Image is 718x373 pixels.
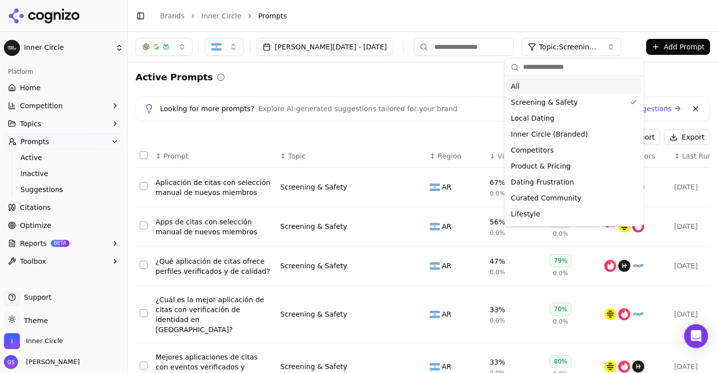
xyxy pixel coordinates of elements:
[26,337,63,346] span: Inner Circle
[442,362,451,372] span: AR
[160,11,690,21] nav: breadcrumb
[140,309,148,317] button: Select row 4
[682,151,712,161] span: Last Run
[280,151,422,161] div: ↕Topic
[511,97,578,107] span: Screening & Safety
[276,145,426,168] th: Topic
[632,260,644,272] img: okcupid
[610,104,682,114] a: View Suggestions
[4,80,123,96] a: Home
[498,151,537,161] div: Visibility
[511,225,535,235] span: Events
[20,292,51,302] span: Support
[140,151,148,159] button: Select all rows
[20,137,49,147] span: Prompts
[511,161,571,171] span: Product & Pricing
[511,113,554,123] span: Local Dating
[156,295,272,335] a: ¿Cuál es la mejor aplicación de citas con verificación de identidad en [GEOGRAPHIC_DATA]?
[4,217,123,233] a: Optimize
[490,268,505,276] span: 0.0%
[156,178,272,197] a: Aplicación de citas con selección manual de nuevos miembros
[618,361,630,373] img: tinder
[258,104,457,114] span: Explore AI-generated suggestions tailored for your brand
[4,235,123,251] button: ReportsBETA
[20,83,40,93] span: Home
[256,38,393,56] button: [PERSON_NAME][DATE] - [DATE]
[4,134,123,150] button: Prompts
[280,182,347,192] a: Screening & Safety
[20,101,63,111] span: Competition
[4,64,123,80] div: Platform
[20,317,48,325] span: Theme
[140,362,148,370] button: Select row 5
[632,308,644,320] img: okcupid
[20,202,51,212] span: Citations
[505,76,644,226] div: Suggestions
[4,253,123,269] button: Toolbox
[51,240,69,247] span: BETA
[549,355,572,368] div: 80%
[20,256,46,266] span: Toolbox
[4,116,123,132] button: Topics
[490,317,505,325] span: 0.0%
[664,129,710,145] button: Export
[490,189,505,197] span: 0.0%
[539,42,599,52] span: Topic: Screening & Safety
[511,177,574,187] span: Dating Frustration
[258,11,287,21] span: Prompts
[156,151,272,161] div: ↕Prompt
[4,199,123,215] a: Citations
[430,184,440,191] img: AR flag
[140,261,148,269] button: Select row 3
[430,223,440,230] img: AR flag
[280,362,347,372] a: Screening & Safety
[430,262,440,270] img: AR flag
[632,220,644,232] img: tinder
[442,261,451,271] span: AR
[22,358,80,367] span: [PERSON_NAME]
[684,324,708,348] div: Open Intercom Messenger
[690,103,702,115] button: Dismiss banner
[549,254,572,267] div: 79%
[618,260,630,272] img: hinge
[160,104,254,114] span: Looking for more prompts?
[511,81,520,91] span: All
[632,361,644,373] img: hinge
[490,151,541,161] div: ↓Visibility
[442,182,451,192] span: AR
[20,169,107,179] span: Inactive
[140,221,148,229] button: Select row 2
[430,311,440,318] img: AR flag
[646,39,710,55] button: Add Prompt
[604,220,616,232] img: raya
[549,303,572,316] div: 70%
[20,185,107,194] span: Suggestions
[4,355,18,369] img: Gustavo Sivadon
[438,151,462,161] span: Region
[280,221,347,231] a: Screening & Safety
[553,230,568,238] span: 0.0%
[553,269,568,277] span: 0.0%
[24,43,111,52] span: Inner Circle
[156,217,272,237] a: Apps de citas con selección manual de nuevos miembros
[511,193,581,203] span: Curated Community
[20,153,107,163] span: Active
[490,217,505,227] div: 56%
[430,151,482,161] div: ↕Region
[4,355,80,369] button: Open user button
[490,229,505,237] span: 0.0%
[486,145,545,168] th: brandMentionRate
[4,333,63,349] button: Open organization switcher
[604,361,616,373] img: bumble
[156,256,272,276] a: ¿Qué aplicación de citas ofrece perfiles verificados y de calidad?
[511,145,554,155] span: Competitors
[280,309,347,319] a: Screening & Safety
[140,182,148,190] button: Select row 1
[280,261,347,271] a: Screening & Safety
